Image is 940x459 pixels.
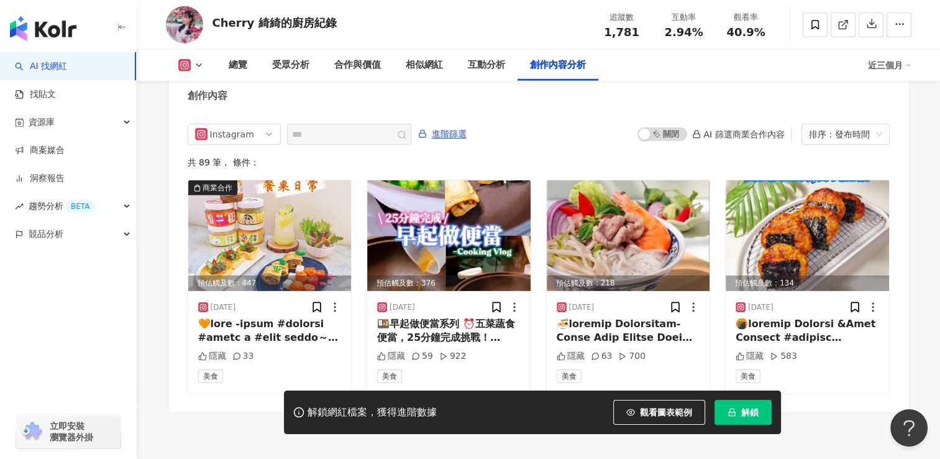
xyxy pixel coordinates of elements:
span: 觀看圖表範例 [640,407,692,417]
div: post-image預估觸及數：218 [547,180,710,291]
span: 美食 [377,369,402,383]
button: 進階篩選 [418,124,467,144]
div: 700 [618,350,646,363]
div: [DATE] [390,302,415,313]
a: chrome extension立即安裝 瀏覽器外掛 [16,415,121,448]
div: 33 [232,350,254,363]
a: 洞察報告 [15,172,65,185]
img: post-image [188,180,352,291]
span: 美食 [198,369,223,383]
span: 40.9% [726,26,765,39]
div: 商業合作 [203,182,232,194]
div: Cherry 綺綺的廚房紀錄 [212,15,337,30]
span: 美食 [736,369,760,383]
div: 隱藏 [557,350,585,363]
span: 趨勢分析 [29,192,94,220]
span: rise [15,202,24,211]
span: 競品分析 [29,220,63,248]
div: 互動率 [660,11,708,24]
img: post-image [726,180,889,291]
div: 近三個月 [868,55,911,75]
div: 觀看率 [723,11,770,24]
span: 2.94% [664,26,703,39]
div: [DATE] [569,302,595,313]
span: 進階篩選 [432,124,467,144]
div: BETA [66,200,94,213]
div: 59 [411,350,433,363]
div: 🍱早起做便當系列 ⏰️五菜蔬食便當，25分鐘完成挑戰！ Challenge Homemade Bento in 25 Minutes #綺綺的便當日記 🍱簡單又省時的自煮便當 每天都說要早起做便... [377,317,521,345]
div: [DATE] [211,302,236,313]
div: 63 [591,350,613,363]
div: 共 89 筆 ， 條件： [188,157,890,167]
div: AI 篩選商業合作內容 [692,129,784,139]
div: 🍜loremip Dolorsitam-Conse Adip Elitse Doei temporinc #utlabor etdolo，magnaal！ enimadmin~ veniamqu... [557,317,700,345]
span: 解鎖 [741,407,759,417]
span: 資源庫 [29,108,55,136]
div: 預估觸及數：134 [726,276,889,291]
a: searchAI 找網紅 [15,60,67,73]
img: chrome extension [20,422,44,442]
div: 相似網紅 [406,58,443,73]
button: 解鎖 [714,400,772,425]
div: Instagram [210,124,250,144]
span: 1,781 [604,25,639,39]
a: 商案媒合 [15,144,65,157]
img: KOL Avatar [166,6,203,44]
span: 立即安裝 瀏覽器外掛 [50,420,93,443]
span: 美食 [557,369,582,383]
img: post-image [547,180,710,291]
a: 找貼文 [15,88,56,101]
div: 解鎖網紅檔案，獲得進階數據 [308,406,437,419]
div: 隱藏 [736,350,764,363]
div: 追蹤數 [598,11,646,24]
div: 總覽 [229,58,247,73]
img: logo [10,16,76,41]
div: 受眾分析 [272,58,309,73]
div: 583 [770,350,797,363]
div: 創作內容 [188,89,227,103]
div: 排序：發布時間 [809,124,871,144]
img: post-image [367,180,531,291]
div: 隱藏 [377,350,405,363]
div: 預估觸及數：447 [188,276,352,291]
div: post-image預估觸及數：134 [726,180,889,291]
span: lock [728,408,736,417]
div: 合作與價值 [334,58,381,73]
div: 922 [439,350,467,363]
div: 🍘loremip Dolorsi &Amet Consect #adipisc elitsed？ doeius🍘tempori ～ utla，etdolorem！ aliqu，enim✌️ ad... [736,317,879,345]
div: post-image商業合作預估觸及數：447 [188,180,352,291]
div: 預估觸及數：218 [547,276,710,291]
div: [DATE] [748,302,773,313]
div: 🧡lore -ipsum #dolorsi #ametc a #elit seddo～ eiusmodtem，incidid🥹 utlaboreetdolo～ ✨magna aliquae＋ad... [198,317,342,345]
div: post-image預估觸及數：376 [367,180,531,291]
button: 觀看圖表範例 [613,400,705,425]
div: 預估觸及數：376 [367,276,531,291]
div: 互動分析 [468,58,505,73]
div: 隱藏 [198,350,226,363]
div: 創作內容分析 [530,58,586,73]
